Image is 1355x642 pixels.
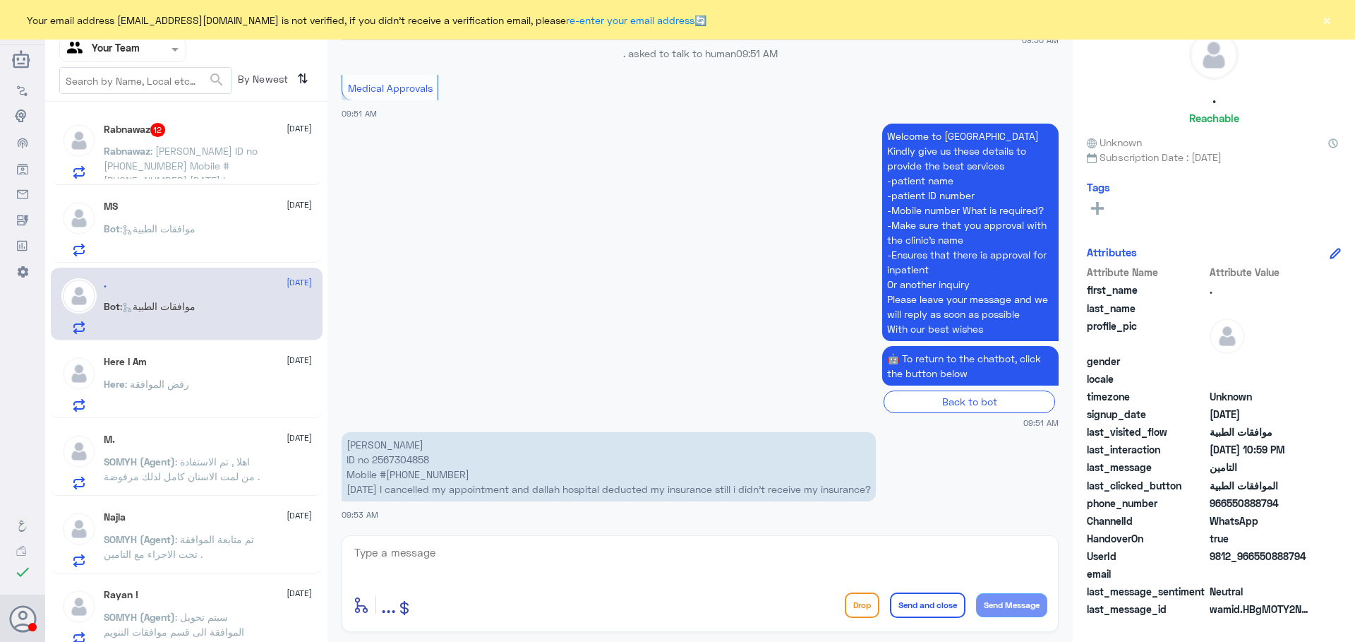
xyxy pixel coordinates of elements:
img: defaultAdmin.png [61,123,97,158]
i: check [14,564,31,581]
h5: Here I Am [104,356,147,368]
img: defaultAdmin.png [1210,319,1245,354]
span: locale [1087,371,1207,386]
a: re-enter your email address [566,14,694,26]
span: 12 [150,123,166,137]
span: [DATE] [287,432,312,444]
span: first_name [1087,283,1207,297]
span: 2 [1210,513,1312,528]
span: الموافقات الطبية [1210,478,1312,493]
span: last_interaction [1087,442,1207,457]
button: Avatar [9,605,36,632]
span: Bot [104,300,120,312]
span: gender [1087,354,1207,369]
span: UserId [1087,549,1207,564]
span: 09:53 AM [342,510,378,519]
span: [DATE] [287,587,312,600]
span: : موافقات الطبية [120,222,195,234]
span: null [1210,354,1312,369]
span: profile_pic [1087,319,1207,351]
button: Drop [845,593,879,618]
span: [DATE] [287,122,312,135]
span: 09:51 AM [342,109,377,118]
span: [DATE] [287,509,312,522]
span: . [1210,283,1312,297]
img: defaultAdmin.png [61,356,97,391]
p: 16/9/2025, 9:51 AM [882,346,1059,386]
span: : اهلا , تم الاستفادة من لمت الاسنان كامل لذلك مرفوضة . [104,456,260,482]
span: HandoverOn [1087,531,1207,546]
h5: . [104,278,107,290]
div: Back to bot [884,391,1055,412]
span: : رفض الموافقة [125,378,189,390]
span: null [1210,566,1312,581]
span: last_clicked_button [1087,478,1207,493]
span: Subscription Date : [DATE] [1087,150,1341,165]
span: : موافقات الطبية [120,300,195,312]
span: last_message_sentiment [1087,584,1207,599]
span: timezone [1087,389,1207,404]
p: . asked to talk to human [342,46,1059,61]
span: 09:51 AM [736,47,778,59]
h5: Rayan ! [104,589,138,601]
span: Unknown [1087,135,1142,150]
span: last_message [1087,460,1207,475]
button: Send and close [890,593,965,618]
span: signup_date [1087,407,1207,422]
p: 16/9/2025, 9:53 AM [342,432,876,501]
span: 2025-09-15T19:59:46.117Z [1210,442,1312,457]
span: last_message_id [1087,602,1207,617]
span: Attribute Name [1087,265,1207,280]
span: phone_number [1087,496,1207,511]
img: defaultAdmin.png [61,511,97,547]
span: email [1087,566,1207,581]
span: last_name [1087,301,1207,316]
h5: M. [104,434,115,446]
span: Medical Approvals [348,82,433,94]
span: 966550888794 [1210,496,1312,511]
span: ChannelId [1087,513,1207,528]
img: defaultAdmin.png [61,201,97,236]
span: Bot [104,222,120,234]
button: search [208,69,225,92]
span: By Newest [232,67,291,95]
p: 16/9/2025, 9:51 AM [882,124,1059,341]
span: [DATE] [287,276,312,289]
span: التامين [1210,460,1312,475]
span: true [1210,531,1312,546]
span: Your email address [EMAIL_ADDRESS][DOMAIN_NAME] is not verified, if you didn't receive a verifica... [27,13,706,28]
button: ... [381,589,396,621]
h6: Reachable [1189,112,1239,124]
span: : [PERSON_NAME] ID no [PHONE_NUMBER] Mobile #[PHONE_NUMBER] [DATE] I cancelled my appointment and... [104,145,258,246]
input: Search by Name, Local etc… [60,68,231,93]
h6: Attributes [1087,246,1137,258]
span: موافقات الطبية [1210,424,1312,439]
span: : تم متابعة الموافقة تحت الاجراء مع التامين . [104,533,254,560]
span: ... [381,592,396,617]
span: Attribute Value [1210,265,1312,280]
img: defaultAdmin.png [61,589,97,624]
img: defaultAdmin.png [1190,31,1238,79]
span: 09:50 AM [1022,34,1059,46]
span: search [208,71,225,88]
span: last_visited_flow [1087,424,1207,439]
span: Rabnawaz [104,145,150,157]
span: 09:51 AM [1023,417,1059,429]
img: defaultAdmin.png [61,278,97,314]
span: SOMYH (Agent) [104,456,175,468]
h5: Rabnawaz [104,123,166,137]
span: Unknown [1210,389,1312,404]
span: SOMYH (Agent) [104,533,175,545]
h6: Tags [1087,181,1110,194]
button: × [1320,13,1334,27]
span: [DATE] [287,354,312,367]
span: SOMYH (Agent) [104,611,175,623]
h5: MS [104,201,118,213]
button: Send Message [976,593,1047,617]
span: 2025-08-27T11:42:00.048Z [1210,407,1312,422]
img: defaultAdmin.png [61,434,97,469]
h5: Najla [104,511,126,523]
span: wamid.HBgMOTY2NTUwODg4Nzk0FQIAEhgUM0EzNkVFQTAzRUU4RTkzRTEwRkQA [1210,602,1312,617]
span: 0 [1210,584,1312,599]
span: [DATE] [287,198,312,211]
